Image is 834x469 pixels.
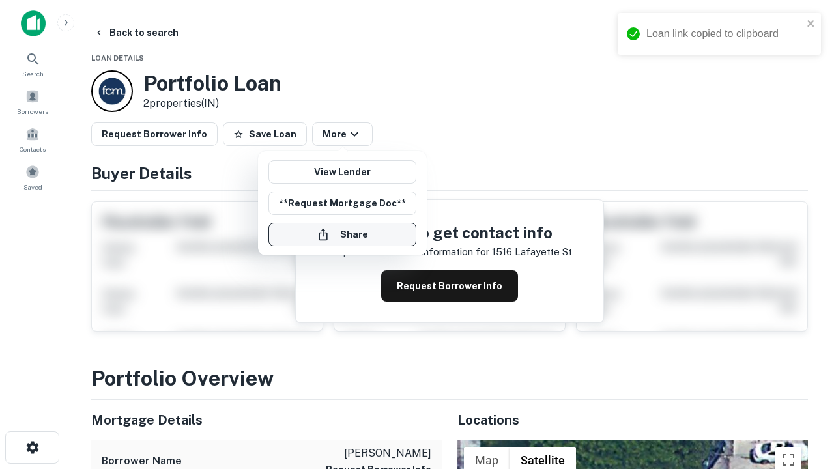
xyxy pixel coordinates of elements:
[769,365,834,427] iframe: Chat Widget
[646,26,803,42] div: Loan link copied to clipboard
[268,192,416,215] button: **Request Mortgage Doc**
[268,160,416,184] a: View Lender
[268,223,416,246] button: Share
[807,18,816,31] button: close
